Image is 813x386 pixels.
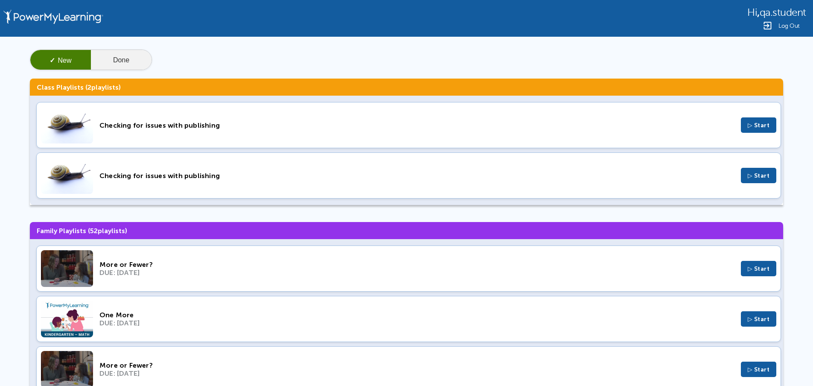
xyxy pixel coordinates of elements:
img: Thumbnail [41,157,93,194]
button: Done [91,50,152,70]
span: ▷ Start [748,172,770,179]
span: ▷ Start [748,366,770,373]
div: Checking for issues with publishing [99,172,734,180]
span: ▷ Start [748,122,770,129]
img: Thumbnail [41,107,93,143]
span: 52 [90,227,98,235]
button: ▷ Start [741,362,777,377]
h3: Family Playlists ( playlists) [30,222,783,239]
div: DUE: [DATE] [99,269,734,277]
iframe: Chat [777,348,807,380]
div: DUE: [DATE] [99,369,734,377]
span: ▷ Start [748,316,770,323]
button: ▷ Start [741,117,777,133]
img: Thumbnail [41,250,93,287]
div: More or Fewer? [99,361,734,369]
span: ▷ Start [748,265,770,272]
h3: Class Playlists ( playlists) [30,79,783,96]
button: ▷ Start [741,311,777,327]
button: ▷ Start [741,261,777,276]
button: ▷ Start [741,168,777,183]
div: More or Fewer? [99,260,734,269]
div: , [747,6,806,18]
span: Hi [747,7,757,18]
button: ✓New [30,50,91,70]
span: Log Out [778,23,800,29]
span: 2 [87,83,91,91]
div: One More [99,311,734,319]
span: qa.student [760,7,806,18]
img: Thumbnail [41,301,93,337]
span: ✓ [50,57,55,64]
div: DUE: [DATE] [99,319,734,327]
div: Checking for issues with publishing [99,121,734,129]
img: Logout Icon [762,20,772,31]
